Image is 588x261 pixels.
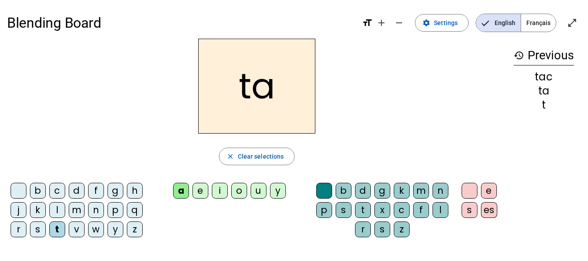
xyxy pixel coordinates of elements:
button: Clear selections [219,148,295,165]
div: c [49,183,65,199]
div: t [49,221,65,237]
h2: ta [198,39,315,134]
div: c [394,202,410,218]
span: English [476,14,521,32]
div: s [462,202,477,218]
mat-icon: history [514,50,524,61]
button: Increase font size [373,14,390,32]
div: m [69,202,85,218]
div: f [413,202,429,218]
div: w [88,221,104,237]
div: x [374,202,390,218]
div: j [11,202,26,218]
div: p [316,202,332,218]
div: n [88,202,104,218]
span: Français [521,14,556,32]
div: v [69,221,85,237]
div: k [30,202,46,218]
div: q [127,202,143,218]
mat-button-toggle-group: Language selection [476,14,556,32]
div: e [192,183,208,199]
button: Enter full screen [563,14,581,32]
div: l [433,202,448,218]
button: Decrease font size [390,14,408,32]
h1: Blending Board [7,9,355,37]
div: y [270,183,286,199]
div: o [231,183,247,199]
div: y [107,221,123,237]
div: d [69,183,85,199]
div: d [355,183,371,199]
div: t [355,202,371,218]
div: z [127,221,143,237]
div: m [413,183,429,199]
div: tac [514,72,574,82]
div: u [251,183,266,199]
div: r [11,221,26,237]
div: g [374,183,390,199]
mat-icon: format_size [362,18,373,28]
mat-icon: close [226,152,234,160]
h3: Previous [514,46,574,65]
mat-icon: open_in_full [567,18,577,28]
mat-icon: add [376,18,387,28]
div: l [49,202,65,218]
span: Settings [434,18,458,28]
div: b [30,183,46,199]
div: b [336,183,351,199]
div: s [374,221,390,237]
button: Settings [415,14,469,32]
div: s [336,202,351,218]
div: k [394,183,410,199]
div: p [107,202,123,218]
mat-icon: remove [394,18,404,28]
div: f [88,183,104,199]
mat-icon: settings [422,19,430,27]
div: es [481,202,497,218]
div: e [481,183,497,199]
div: r [355,221,371,237]
div: t [514,100,574,110]
div: z [394,221,410,237]
div: s [30,221,46,237]
div: a [173,183,189,199]
div: n [433,183,448,199]
div: ta [514,86,574,96]
div: g [107,183,123,199]
span: Clear selections [238,151,284,162]
div: h [127,183,143,199]
div: i [212,183,228,199]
